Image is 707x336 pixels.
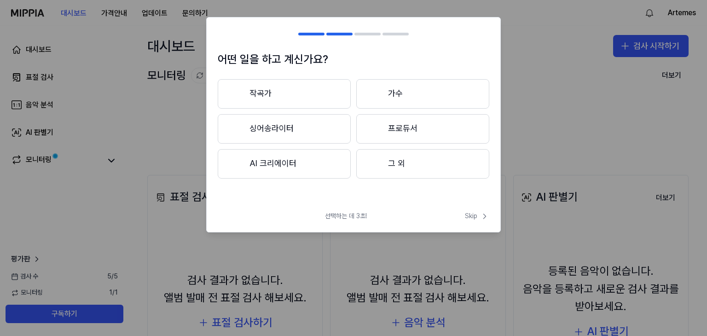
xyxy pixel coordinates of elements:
[356,114,489,144] button: 프로듀서
[218,114,351,144] button: 싱어송라이터
[463,212,489,221] button: Skip
[218,51,489,68] h1: 어떤 일을 하고 계신가요?
[356,79,489,109] button: 가수
[218,79,351,109] button: 작곡가
[356,149,489,179] button: 그 외
[218,149,351,179] button: AI 크리에이터
[465,212,489,221] span: Skip
[325,212,367,221] span: 선택하는 데 3초!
